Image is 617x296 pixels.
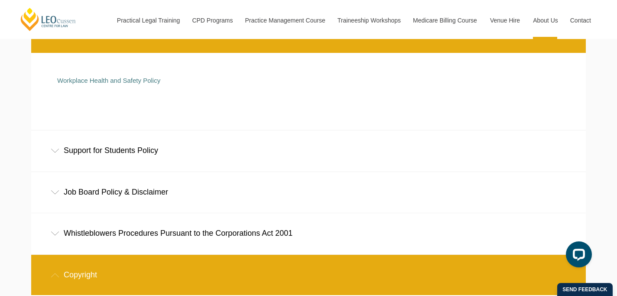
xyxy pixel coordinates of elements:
[19,7,77,32] a: [PERSON_NAME] Centre for Law
[564,2,598,39] a: Contact
[185,2,238,39] a: CPD Programs
[559,238,595,274] iframe: LiveChat chat widget
[110,2,186,39] a: Practical Legal Training
[31,255,586,295] div: Copyright
[31,130,586,171] div: Support for Students Policy
[526,2,564,39] a: About Us
[484,2,526,39] a: Venue Hire
[239,2,331,39] a: Practice Management Course
[31,172,586,212] div: Job Board Policy & Disclaimer
[31,213,586,254] div: Whistleblowers Procedures Pursuant to the Corporations Act 2001
[406,2,484,39] a: Medicare Billing Course
[331,2,406,39] a: Traineeship Workshops
[57,77,160,84] a: Workplace Health and Safety Policy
